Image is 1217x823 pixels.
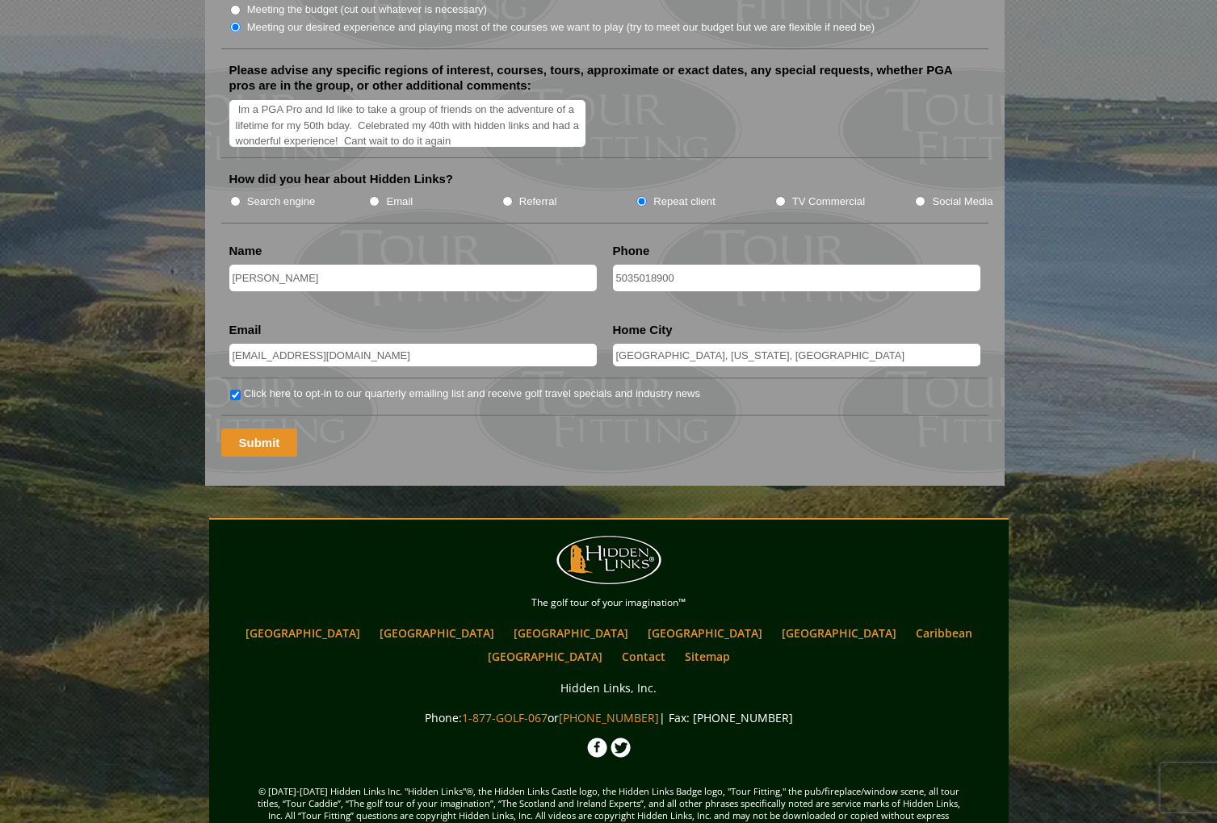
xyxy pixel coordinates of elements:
label: Referral [519,194,557,210]
label: Social Media [932,194,992,210]
p: Hidden Links, Inc. [213,678,1005,698]
label: Meeting the budget (cut out whatever is necessary) [247,2,487,18]
img: Twitter [611,737,631,758]
a: [GEOGRAPHIC_DATA] [640,621,770,645]
a: Caribbean [908,621,980,645]
label: Please advise any specific regions of interest, courses, tours, approximate or exact dates, any s... [229,62,980,94]
p: The golf tour of your imagination™ [213,594,1005,612]
a: 1-877-GOLF-067 [462,710,548,725]
p: Phone: or | Fax: [PHONE_NUMBER] [213,708,1005,728]
label: Search engine [247,194,316,210]
a: [GEOGRAPHIC_DATA] [774,621,904,645]
label: Email [229,322,262,338]
label: How did you hear about Hidden Links? [229,171,454,187]
label: Repeat client [653,194,716,210]
a: [GEOGRAPHIC_DATA] [371,621,502,645]
label: Home City [613,322,673,338]
img: Facebook [587,737,607,758]
label: Name [229,243,262,259]
a: [GEOGRAPHIC_DATA] [506,621,636,645]
a: [GEOGRAPHIC_DATA] [480,645,611,668]
label: Email [386,194,413,210]
label: Meeting our desired experience and playing most of the courses we want to play (try to meet our b... [247,19,875,36]
label: Phone [613,243,650,259]
a: Contact [614,645,674,668]
label: TV Commercial [792,194,865,210]
a: Sitemap [677,645,738,668]
a: [PHONE_NUMBER] [559,710,659,725]
input: Submit [221,428,298,457]
label: Click here to opt-in to our quarterly emailing list and receive golf travel specials and industry... [244,386,700,402]
a: [GEOGRAPHIC_DATA] [237,621,368,645]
